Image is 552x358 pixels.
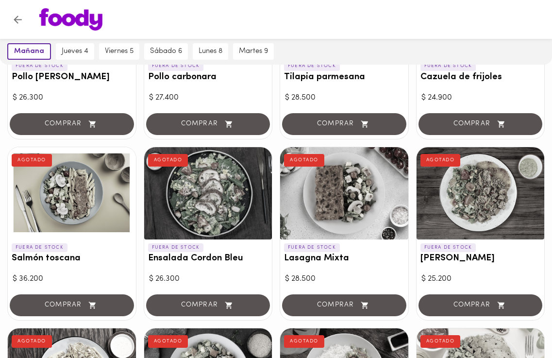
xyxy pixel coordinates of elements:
div: AGOTADO [148,335,188,348]
div: Salmón toscana [8,147,136,239]
h3: Tilapia parmesana [284,72,404,83]
button: viernes 5 [99,43,139,60]
h3: [PERSON_NAME] [420,254,541,264]
div: AGOTADO [148,154,188,167]
p: FUERA DE STOCK [12,62,67,70]
div: $ 28.500 [285,92,403,103]
div: $ 26.300 [149,273,268,285]
img: logo.png [39,8,102,31]
p: FUERA DE STOCK [12,243,67,252]
p: FUERA DE STOCK [148,243,204,252]
h3: Cazuela de frijoles [420,72,541,83]
p: FUERA DE STOCK [148,62,204,70]
button: Volver [6,8,30,32]
span: jueves 4 [62,47,88,56]
span: sábado 6 [150,47,182,56]
p: FUERA DE STOCK [420,243,476,252]
div: AGOTADO [284,335,324,348]
button: lunes 8 [193,43,228,60]
div: AGOTADO [12,154,52,167]
div: $ 36.200 [13,273,131,285]
div: $ 25.200 [421,273,540,285]
button: martes 9 [233,43,274,60]
div: AGOTADO [420,335,461,348]
p: FUERA DE STOCK [284,243,340,252]
p: FUERA DE STOCK [420,62,476,70]
span: mañana [14,47,44,56]
button: jueves 4 [56,43,94,60]
div: $ 26.300 [13,92,131,103]
div: $ 28.500 [285,273,403,285]
div: Ensalada Cordon Bleu [144,147,272,239]
p: FUERA DE STOCK [284,62,340,70]
button: sábado 6 [144,43,188,60]
button: mañana [7,43,51,60]
div: AGOTADO [420,154,461,167]
span: martes 9 [239,47,268,56]
h3: Pollo carbonara [148,72,268,83]
span: viernes 5 [105,47,134,56]
span: lunes 8 [199,47,222,56]
h3: Salmón toscana [12,254,132,264]
div: AGOTADO [12,335,52,348]
div: Lasagna Mixta [280,147,408,239]
div: Arroz chaufa [417,147,545,239]
iframe: Messagebird Livechat Widget [496,302,542,348]
div: $ 27.400 [149,92,268,103]
h3: Lasagna Mixta [284,254,404,264]
h3: Pollo [PERSON_NAME] [12,72,132,83]
div: AGOTADO [284,154,324,167]
h3: Ensalada Cordon Bleu [148,254,268,264]
div: $ 24.900 [421,92,540,103]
